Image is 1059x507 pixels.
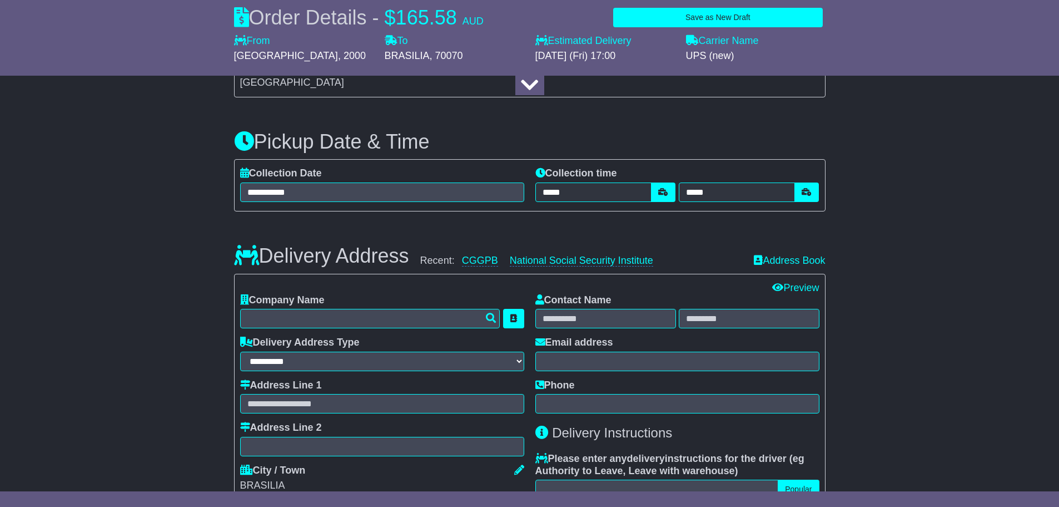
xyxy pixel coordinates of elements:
span: Delivery Instructions [552,425,672,440]
button: Popular [778,480,819,499]
div: BRASILIA [240,480,524,492]
span: AUD [463,16,484,27]
div: Recent: [420,255,743,267]
span: eg Authority to Leave, Leave with warehouse [535,453,804,476]
h3: Pickup Date & Time [234,131,826,153]
label: Contact Name [535,294,611,307]
button: Save as New Draft [613,8,822,27]
h3: Delivery Address [234,245,409,267]
span: 165.58 [396,6,457,29]
label: To [385,35,408,47]
label: Address Line 2 [240,422,322,434]
a: CGGPB [462,255,498,267]
span: , 70070 [430,50,463,61]
label: From [234,35,270,47]
label: Please enter any instructions for the driver ( ) [535,453,819,477]
label: Estimated Delivery [535,35,675,47]
label: Email address [535,337,613,349]
label: Collection time [535,168,617,180]
a: National Social Security Institute [510,255,653,267]
label: Carrier Name [686,35,759,47]
label: Company Name [240,294,325,307]
label: Delivery Address Type [240,337,360,349]
label: Collection Date [240,168,322,180]
span: $ [385,6,396,29]
span: , 2000 [338,50,366,61]
label: City / Town [240,465,306,477]
a: Address Book [754,255,825,266]
a: Preview [772,282,819,293]
span: [GEOGRAPHIC_DATA] [234,50,338,61]
span: delivery [627,453,665,464]
span: BRASILIA [385,50,430,61]
div: UPS (new) [686,50,826,62]
label: Address Line 1 [240,380,322,392]
div: Order Details - [234,6,484,29]
span: [GEOGRAPHIC_DATA] [240,77,344,88]
div: [DATE] (Fri) 17:00 [535,50,675,62]
label: Phone [535,380,575,392]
